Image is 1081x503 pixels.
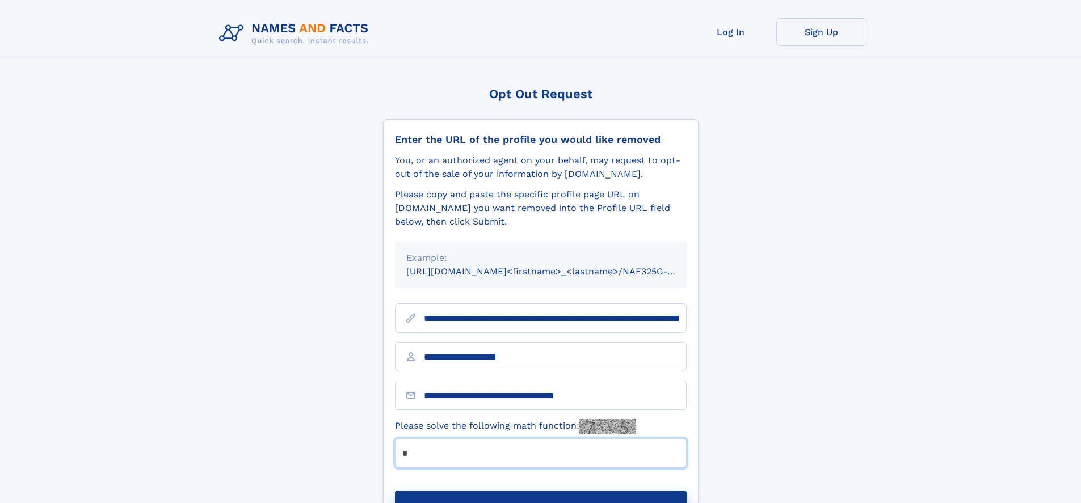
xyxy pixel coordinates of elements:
[395,154,687,181] div: You, or an authorized agent on your behalf, may request to opt-out of the sale of your informatio...
[383,87,699,101] div: Opt Out Request
[685,18,776,46] a: Log In
[406,266,708,277] small: [URL][DOMAIN_NAME]<firstname>_<lastname>/NAF325G-xxxxxxxx
[395,133,687,146] div: Enter the URL of the profile you would like removed
[395,188,687,229] div: Please copy and paste the specific profile page URL on [DOMAIN_NAME] you want removed into the Pr...
[395,419,636,434] label: Please solve the following math function:
[406,251,675,265] div: Example:
[214,18,378,49] img: Logo Names and Facts
[776,18,867,46] a: Sign Up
